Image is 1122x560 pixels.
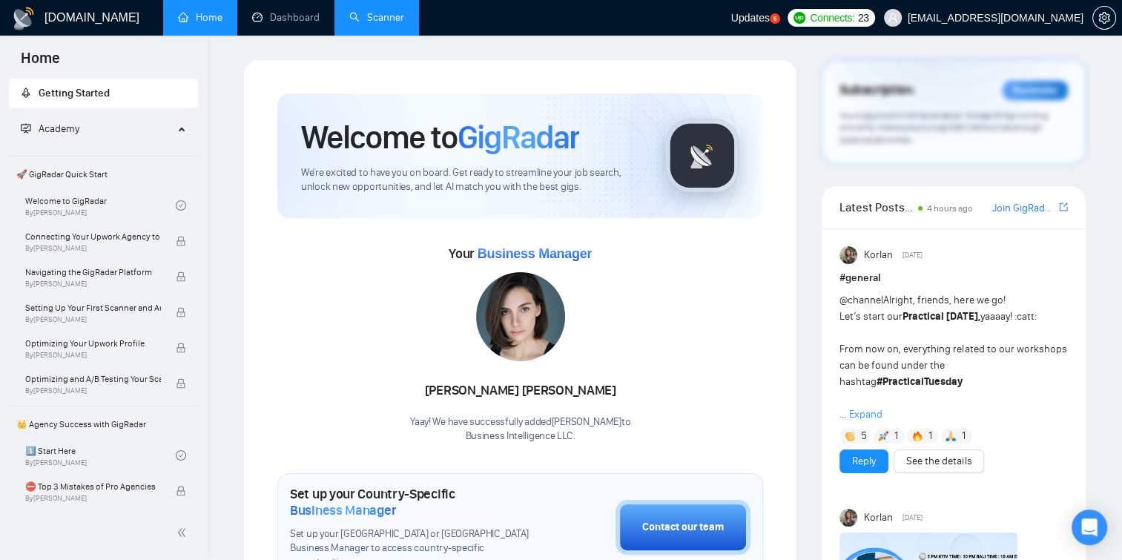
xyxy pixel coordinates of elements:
[946,431,956,441] img: 🙏
[449,246,592,262] span: Your
[176,486,186,496] span: lock
[1092,12,1116,24] a: setting
[25,280,161,289] span: By [PERSON_NAME]
[839,198,914,217] span: Latest Posts from the GigRadar Community
[1059,201,1068,213] span: export
[928,429,932,444] span: 1
[9,79,198,108] li: Getting Started
[839,449,888,473] button: Reply
[642,519,724,536] div: Contact our team
[1059,200,1068,214] a: export
[478,246,592,261] span: Business Manager
[25,479,161,494] span: ⛔ Top 3 Mistakes of Pro Agencies
[1093,12,1115,24] span: setting
[25,244,161,253] span: By [PERSON_NAME]
[25,494,161,503] span: By [PERSON_NAME]
[176,200,186,211] span: check-circle
[962,429,966,444] span: 1
[25,372,161,386] span: Optimizing and A/B Testing Your Scanner for Better Results
[349,11,404,24] a: searchScanner
[793,12,805,24] img: upwork-logo.png
[176,236,186,246] span: lock
[410,429,630,444] p: Business Intelligence LLC .
[906,453,971,470] a: See the details
[616,500,750,555] button: Contact our team
[839,294,883,306] span: @channel
[21,88,31,98] span: rocket
[773,16,777,22] text: 5
[25,315,161,324] span: By [PERSON_NAME]
[176,271,186,282] span: lock
[877,375,963,388] strong: #PracticalTuesday
[10,409,197,439] span: 👑 Agency Success with GigRadar
[894,429,898,444] span: 1
[176,378,186,389] span: lock
[1092,6,1116,30] button: setting
[731,12,770,24] span: Updates
[894,449,984,473] button: See the details
[839,110,1048,145] span: Your subscription will be renewed. To keep things running smoothly, make sure your payment method...
[25,265,161,280] span: Navigating the GigRadar Platform
[9,47,72,79] span: Home
[839,78,913,103] span: Subscription
[21,122,79,135] span: Academy
[476,272,565,361] img: 1706120953643-multi-244.jpg
[849,408,882,421] span: Expand
[252,11,320,24] a: dashboardDashboard
[21,123,31,134] span: fund-projection-screen
[10,159,197,189] span: 🚀 GigRadar Quick Start
[878,431,888,441] img: 🚀
[25,336,161,351] span: Optimizing Your Upwork Profile
[178,11,222,24] a: homeHome
[176,307,186,317] span: lock
[1003,81,1068,100] div: Reminder
[410,378,630,403] div: [PERSON_NAME] [PERSON_NAME]
[25,229,161,244] span: Connecting Your Upwork Agency to GigRadar
[861,429,867,444] span: 5
[845,431,855,441] img: 👏
[25,351,161,360] span: By [PERSON_NAME]
[39,87,110,99] span: Getting Started
[290,502,396,518] span: Business Manager
[290,486,541,518] h1: Set up your Country-Specific
[410,415,630,444] div: Yaay! We have successfully added [PERSON_NAME] to
[888,13,898,23] span: user
[665,119,739,193] img: gigradar-logo.png
[902,248,923,262] span: [DATE]
[176,525,191,540] span: double-left
[864,510,893,526] span: Korlan
[1072,510,1107,545] div: Open Intercom Messenger
[839,246,857,264] img: Korlan
[39,122,79,135] span: Academy
[301,166,641,194] span: We're excited to have you on board. Get ready to streamline your job search, unlock new opportuni...
[858,10,869,26] span: 23
[839,270,1068,286] h1: # general
[176,343,186,353] span: lock
[12,7,36,30] img: logo
[864,247,893,263] span: Korlan
[176,450,186,461] span: check-circle
[839,509,857,527] img: Korlan
[902,310,980,323] strong: Practical [DATE],
[852,453,876,470] a: Reply
[301,117,579,157] h1: Welcome to
[810,10,854,26] span: Connects:
[25,386,161,395] span: By [PERSON_NAME]
[25,189,176,222] a: Welcome to GigRadarBy[PERSON_NAME]
[912,431,923,441] img: 🔥
[25,300,161,315] span: Setting Up Your First Scanner and Auto-Bidder
[458,117,579,157] span: GigRadar
[839,294,1066,421] span: Alright, friends, here we go! Let’s start our yaaaay! :catt: From now on, everything related to o...
[927,203,973,214] span: 4 hours ago
[902,511,923,524] span: [DATE]
[25,439,176,472] a: 1️⃣ Start HereBy[PERSON_NAME]
[991,200,1056,217] a: Join GigRadar Slack Community
[770,13,780,24] a: 5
